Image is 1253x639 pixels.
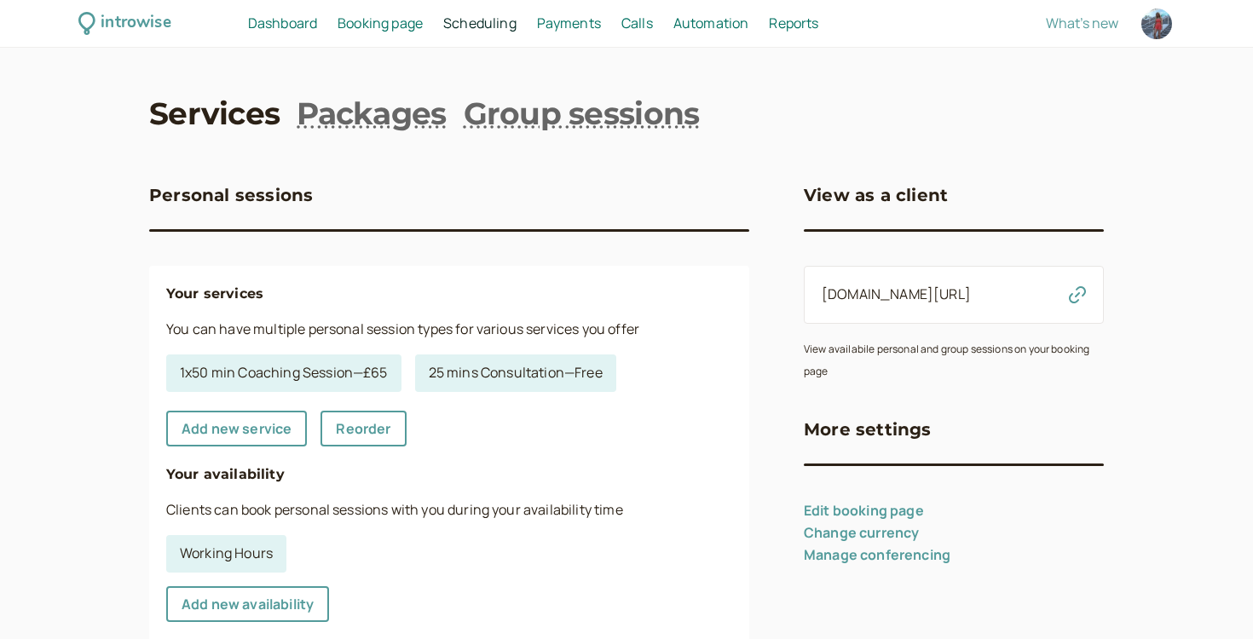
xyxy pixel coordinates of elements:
[443,13,517,35] a: Scheduling
[1046,15,1118,31] button: What's new
[804,342,1089,378] small: View availabile personal and group sessions on your booking page
[320,411,406,446] a: Reorder
[673,13,749,35] a: Automation
[804,416,932,443] h3: More settings
[149,92,280,135] a: Services
[166,354,401,392] a: 1x50 min Coaching Session—£65
[78,10,171,37] a: introwise
[166,535,286,573] a: Working Hours
[101,10,170,37] div: introwise
[621,14,653,32] span: Calls
[464,92,700,135] a: Group sessions
[1046,14,1118,32] span: What's new
[338,14,423,32] span: Booking page
[537,13,601,35] a: Payments
[769,13,818,35] a: Reports
[804,501,924,520] a: Edit booking page
[166,463,732,486] h4: Your availability
[1139,6,1175,42] a: Account
[769,14,818,32] span: Reports
[338,13,423,35] a: Booking page
[166,499,732,521] p: Clients can book personal sessions with you during your availability time
[415,354,616,392] a: 25 mins Consultation—Free
[621,13,653,35] a: Calls
[297,92,446,135] a: Packages
[804,545,950,564] a: Manage conferencing
[443,14,517,32] span: Scheduling
[804,523,919,542] a: Change currency
[804,181,948,209] h3: View as a client
[537,14,601,32] span: Payments
[673,14,749,32] span: Automation
[1168,557,1253,639] iframe: Chat Widget
[149,181,313,209] h3: Personal sessions
[166,283,732,305] h4: Your services
[166,411,307,446] a: Add new service
[248,13,317,35] a: Dashboard
[822,285,971,303] a: [DOMAIN_NAME][URL]
[166,319,732,341] p: You can have multiple personal session types for various services you offer
[248,14,317,32] span: Dashboard
[166,586,329,622] a: Add new availability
